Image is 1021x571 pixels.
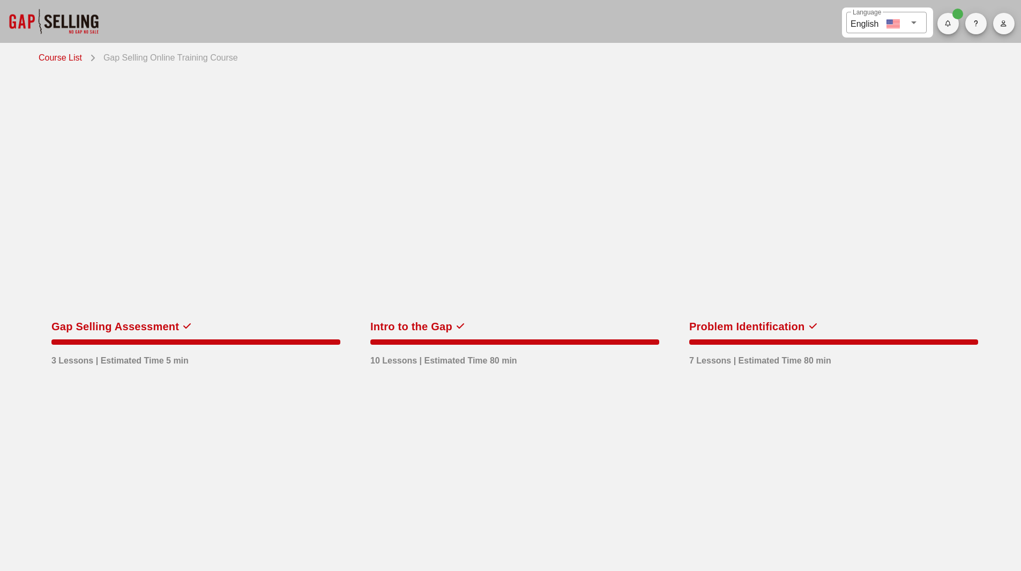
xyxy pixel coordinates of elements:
label: Language [853,9,881,17]
div: 7 Lessons | Estimated Time 80 min [689,349,831,367]
span: Badge [952,9,963,19]
div: LanguageEnglish [846,12,927,33]
div: 3 Lessons | Estimated Time 5 min [51,349,189,367]
div: Problem Identification [689,318,805,335]
a: Course List [39,49,86,64]
div: 10 Lessons | Estimated Time 80 min [370,349,517,367]
div: Intro to the Gap [370,318,452,335]
div: Gap Selling Online Training Course [99,49,238,64]
div: English [851,15,878,31]
div: Gap Selling Assessment [51,318,179,335]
